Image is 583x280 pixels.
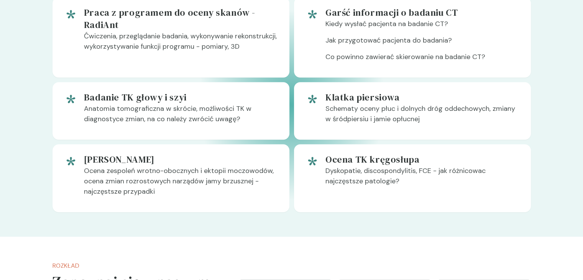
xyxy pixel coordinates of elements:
[325,19,519,35] p: Kiedy wysłać pacjenta na badanie CT?
[84,153,277,166] h5: [PERSON_NAME]
[325,153,519,166] h5: Ocena TK kręgosłupa
[325,35,519,52] p: Jak przygotować pacjenta do badania?
[53,261,215,270] p: Rozkład
[84,104,277,130] p: Anatomia tomograficzna w skrócie, możliwości TK w diagnostyce zmian, na co należy zwrócić uwagę?
[325,91,519,104] h5: Klatka piersiowa
[84,91,277,104] h5: Badanie TK głowy i szyi
[325,104,519,130] p: Schematy oceny płuc i dolnych dróg oddechowych, zmiany w śródpiersiu i jamie opłucnej
[84,31,277,58] p: Ćwiczenia, przeglądanie badania, wykonywanie rekonstrukcji, wykorzystywanie funkcji programu - po...
[84,166,277,203] p: Ocena zespoleń wrotno-obocznych i ektopii moczowodów, ocena zmian rozrostowych narządów jamy brzu...
[325,7,519,19] h5: Garść informacji o badaniu CT
[325,52,519,68] p: Co powinno zawierać skierowanie na badanie CT?
[325,166,519,193] p: Dyskopatie, discospondylitis, FCE - jak różnicowac najczęstsze patologie?
[84,7,277,31] h5: Praca z programem do oceny skanów -RadiAnt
